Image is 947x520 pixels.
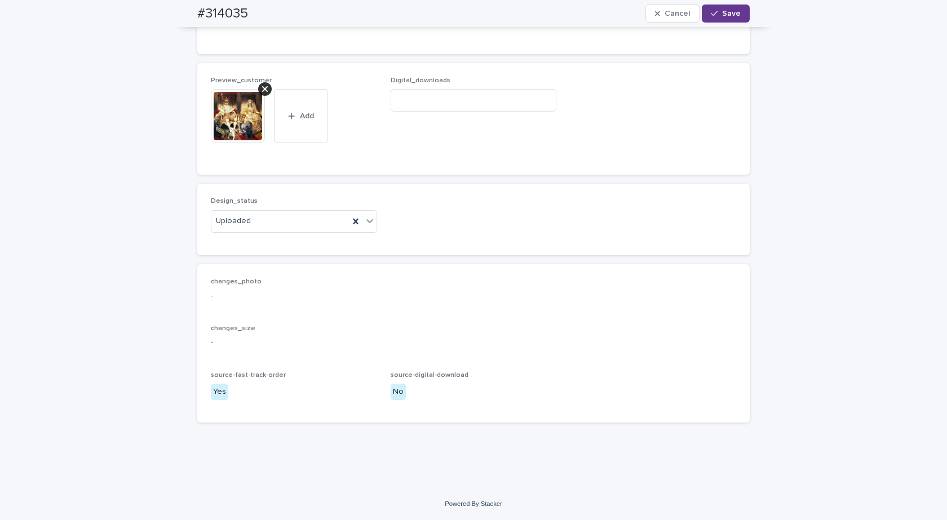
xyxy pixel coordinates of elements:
[445,500,502,507] a: Powered By Stacker
[211,290,736,302] p: -
[211,278,262,285] span: changes_photo
[211,372,286,379] span: source-fast-track-order
[211,77,272,84] span: Preview_customer
[211,384,228,400] div: Yes
[391,384,406,400] div: No
[645,5,700,23] button: Cancel
[197,6,248,22] h2: #314035
[665,10,690,17] span: Cancel
[211,198,258,205] span: Design_status
[211,337,736,349] p: -
[391,77,450,84] span: Digital_downloads
[211,325,255,332] span: changes_size
[391,372,468,379] span: source-digital-download
[274,89,328,143] button: Add
[722,10,741,17] span: Save
[702,5,750,23] button: Save
[300,112,314,120] span: Add
[216,215,251,227] span: Uploaded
